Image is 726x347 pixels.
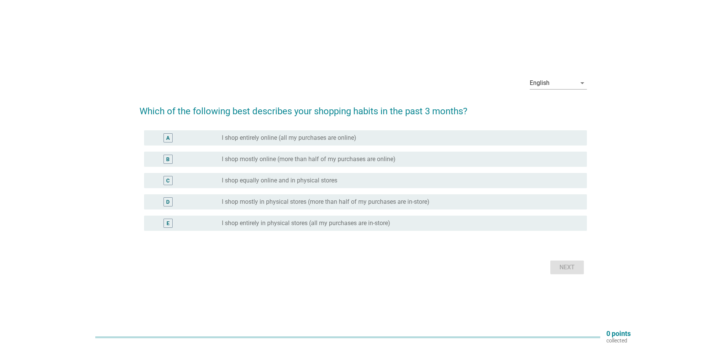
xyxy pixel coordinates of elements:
[606,337,631,344] p: collected
[166,155,170,163] div: B
[166,134,170,142] div: A
[166,198,170,206] div: D
[139,97,587,118] h2: Which of the following best describes your shopping habits in the past 3 months?
[222,198,430,206] label: I shop mostly in physical stores (more than half of my purchases are in-store)
[222,134,356,142] label: I shop entirely online (all my purchases are online)
[222,177,337,184] label: I shop equally online and in physical stores
[578,78,587,88] i: arrow_drop_down
[530,80,550,86] div: English
[222,155,396,163] label: I shop mostly online (more than half of my purchases are online)
[166,176,170,184] div: C
[222,219,390,227] label: I shop entirely in physical stores (all my purchases are in-store)
[606,330,631,337] p: 0 points
[167,219,170,227] div: E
